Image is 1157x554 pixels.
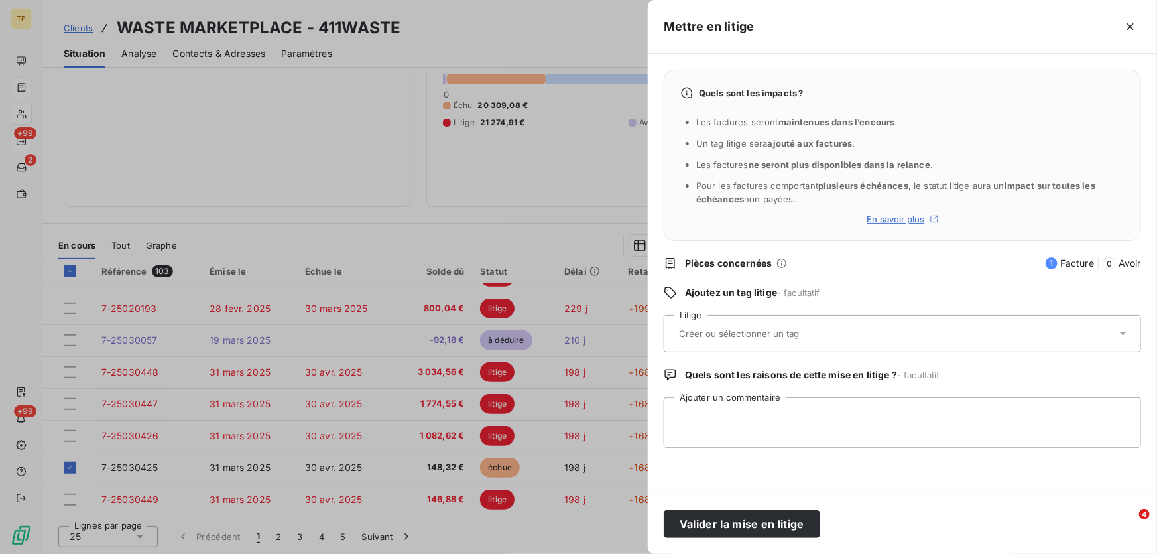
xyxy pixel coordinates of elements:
span: - facultatif [897,370,940,380]
span: En savoir plus [867,214,924,224]
span: 4 [1139,509,1150,519]
span: ajouté aux factures [768,138,853,149]
a: En savoir plus [680,214,1125,224]
h5: Mettre en litige [664,17,754,36]
span: Les factures seront . [696,117,898,127]
iframe: Intercom live chat [1112,509,1144,541]
span: plusieurs échéances [818,180,908,191]
span: maintenues dans l’encours [778,117,895,127]
span: ne seront plus disponibles dans la relance [749,159,930,170]
span: Quels sont les impacts ? [699,88,804,98]
span: Les factures . [696,159,933,170]
span: Quels sont les raisons de cette mise en litige ? [685,369,897,380]
span: - facultatif [777,287,820,298]
span: 1 [1046,257,1058,269]
input: Créer ou sélectionner un tag [678,328,871,340]
span: Un tag litige sera . [696,138,855,149]
span: 0 [1103,257,1116,269]
span: Ajoutez un tag litige [685,287,777,298]
span: Pour les factures comportant , le statut litige aura un non payées. [696,180,1095,204]
button: Valider la mise en litige [664,510,820,538]
span: Pièces concernées [685,257,772,270]
span: Facture Avoir [1046,257,1141,270]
